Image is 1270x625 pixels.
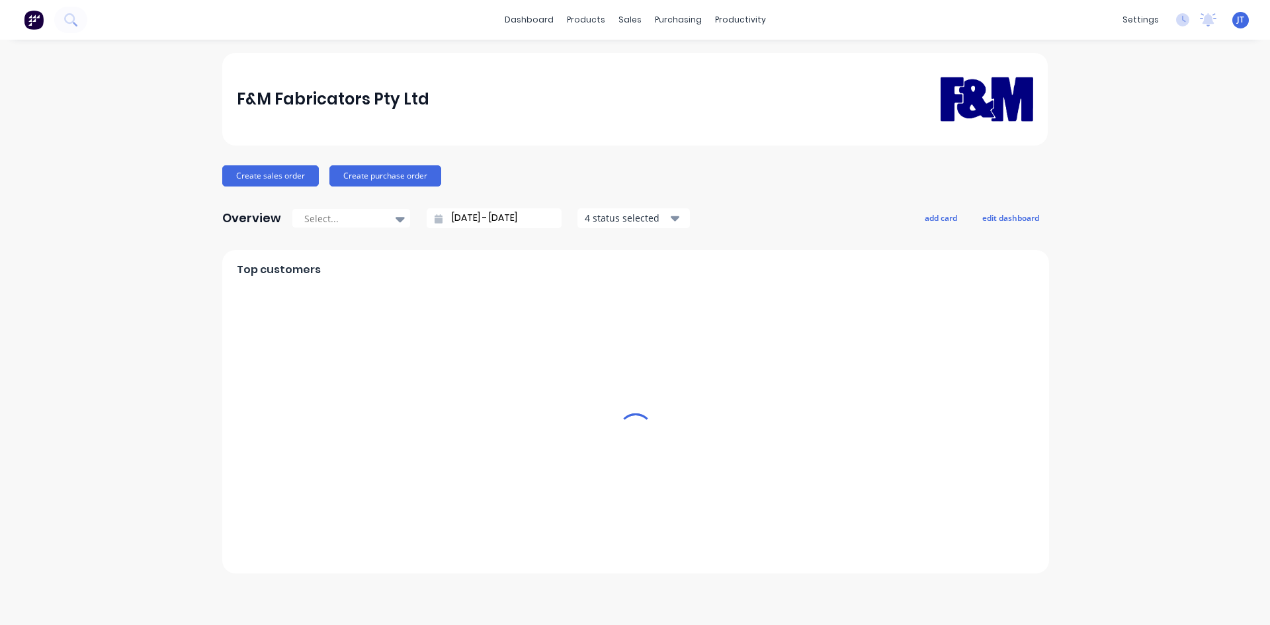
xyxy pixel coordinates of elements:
div: Overview [222,205,281,231]
div: F&M Fabricators Pty Ltd [237,86,429,112]
div: purchasing [648,10,708,30]
span: Top customers [237,262,321,278]
button: 4 status selected [577,208,690,228]
img: Factory [24,10,44,30]
div: 4 status selected [585,211,668,225]
span: JT [1237,14,1244,26]
button: edit dashboard [974,209,1048,226]
div: products [560,10,612,30]
img: F&M Fabricators Pty Ltd [941,58,1033,140]
div: settings [1116,10,1165,30]
a: dashboard [498,10,560,30]
button: Create sales order [222,165,319,187]
button: Create purchase order [329,165,441,187]
button: add card [916,209,966,226]
div: productivity [708,10,773,30]
div: sales [612,10,648,30]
